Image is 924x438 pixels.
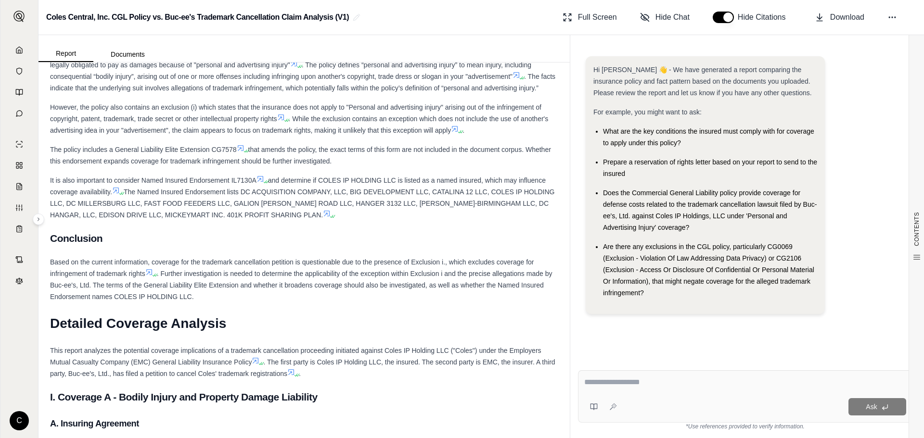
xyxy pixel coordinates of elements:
a: Prompt Library [6,83,32,102]
span: Hide Chat [655,12,690,23]
span: that amends the policy, the exact terms of this form are not included in the document corpus. Whe... [50,146,551,165]
h2: I. Coverage A - Bodily Injury and Property Damage Liability [50,387,558,407]
a: Chat [6,104,32,123]
a: Claim Coverage [6,177,32,196]
button: Hide Chat [636,8,693,27]
span: Are there any exclusions in the CGL policy, particularly CG0069 (Exclusion - Violation Of Law Add... [603,243,814,297]
span: . Further investigation is needed to determine the applicability of the exception within Exclusio... [50,270,552,300]
div: *Use references provided to verify information. [578,423,912,430]
span: . [299,370,301,377]
h2: Coles Central, Inc. CGL Policy vs. Buc-ee's Trademark Cancellation Claim Analysis (V1) [46,9,349,26]
h3: A. Insuring Agreement [50,415,558,432]
a: Home [6,40,32,60]
h1: Detailed Coverage Analysis [50,310,558,337]
span: The Named Insured Endorsement lists DC ACQUISITION COMPANY, LLC, BIG DEVELOPMENT LLC, CATALINA 12... [50,188,554,219]
img: Expand sidebar [13,11,25,22]
a: Custom Report [6,198,32,217]
h2: Conclusion [50,228,558,249]
a: Contract Analysis [6,250,32,269]
button: Full Screen [559,8,621,27]
span: This report analyzes the potential coverage implications of a trademark cancellation proceeding i... [50,347,541,366]
span: . The first party is Coles IP Holding LLC, the insured. The second party is EMC, the insurer. A t... [50,358,555,377]
span: Hi [PERSON_NAME] 👋 - We have generated a report comparing the insurance policy and fact pattern b... [593,66,812,97]
span: . [462,126,464,134]
button: Ask [848,398,906,415]
a: Documents Vault [6,62,32,81]
div: C [10,411,29,430]
span: For example, you might want to ask: [593,108,702,116]
span: Ask [866,403,877,411]
span: Based on the current information, coverage for the trademark cancellation petition is questionabl... [50,258,534,277]
button: Download [811,8,868,27]
a: Legal Search Engine [6,271,32,290]
span: The policy includes a General Liability Elite Extension CG7578 [50,146,237,153]
span: and determine if COLES IP HOLDING LLC is listed as a named insured, which may influence coverage ... [50,176,546,196]
span: . While the exclusion contains an exception which does not include the use of another's advertisi... [50,115,548,134]
a: Coverage Table [6,219,32,238]
span: Hide Citations [738,12,792,23]
span: What are the key conditions the insured must comply with for coverage to apply under this policy? [603,127,814,147]
button: Documents [93,47,162,62]
span: CONTENTS [913,212,921,246]
button: Expand sidebar [10,7,29,26]
span: Prepare a reservation of rights letter based on your report to send to the insured [603,158,817,177]
a: Policy Comparisons [6,156,32,175]
span: It is also important to consider Named Insured Endorsement IL7130A [50,176,257,184]
span: Download [830,12,864,23]
a: Single Policy [6,135,32,154]
button: Report [38,46,93,62]
span: Does the Commercial General Liability policy provide coverage for defense costs related to the tr... [603,189,817,231]
button: Expand sidebar [33,213,44,225]
span: However, the policy also contains an exclusion (i) which states that the insurance does not apply... [50,103,541,123]
span: Full Screen [578,12,617,23]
